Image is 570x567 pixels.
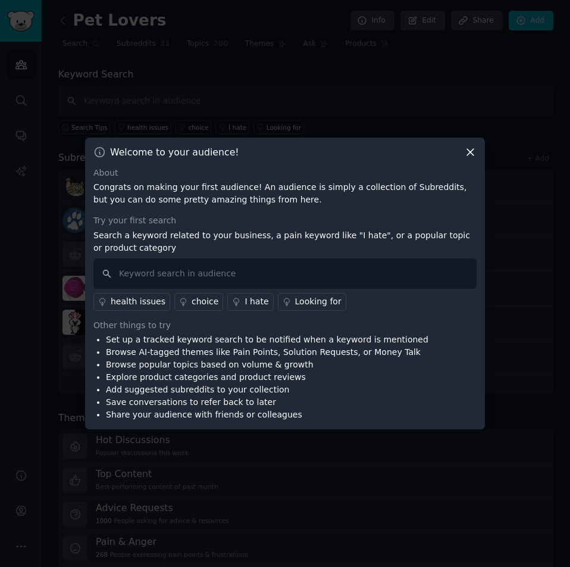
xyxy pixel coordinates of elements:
a: I hate [227,293,273,311]
a: Looking for [278,293,346,311]
div: I hate [245,295,268,308]
input: Keyword search in audience [93,258,477,289]
li: Share your audience with friends or colleagues [106,409,428,421]
div: Try your first search [93,214,477,227]
li: Add suggested subreddits to your collection [106,384,428,396]
li: Save conversations to refer back to later [106,396,428,409]
li: Set up a tracked keyword search to be notified when a keyword is mentioned [106,334,428,346]
div: Looking for [295,295,342,308]
div: About [93,167,477,179]
li: Explore product categories and product reviews [106,371,428,384]
div: choice [192,295,218,308]
a: health issues [93,293,170,311]
li: Browse AI-tagged themes like Pain Points, Solution Requests, or Money Talk [106,346,428,359]
h3: Welcome to your audience! [110,146,239,158]
div: Other things to try [93,319,477,332]
li: Browse popular topics based on volume & growth [106,359,428,371]
p: Congrats on making your first audience! An audience is simply a collection of Subreddits, but you... [93,181,477,206]
p: Search a keyword related to your business, a pain keyword like "I hate", or a popular topic or pr... [93,229,477,254]
div: health issues [111,295,165,308]
a: choice [174,293,223,311]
